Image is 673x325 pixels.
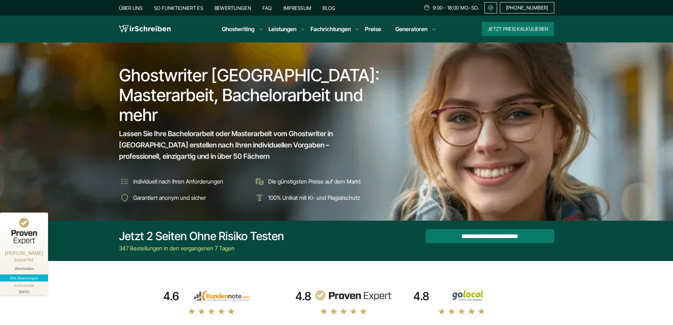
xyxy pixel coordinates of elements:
[14,283,34,288] div: Authentizität
[488,5,494,11] img: Email
[3,266,45,271] div: Wirschreiben
[482,22,554,36] button: Jetzt Preis kalkulieren
[432,290,510,301] img: Wirschreiben Bewertungen
[314,290,392,301] img: provenexpert reviews
[119,176,130,187] img: Individuell nach Ihren Anforderungen
[424,5,430,10] img: Schedule
[119,192,249,203] li: Garantiert anonym und sicher
[438,307,486,315] img: stars
[295,289,311,303] div: 4.8
[500,2,554,13] a: [PHONE_NUMBER]
[182,290,260,301] img: kundennote
[119,24,171,34] img: logo wirschreiben
[254,192,265,203] img: 100% Unikat mit KI- und Plagiatschutz
[3,288,45,294] div: [DATE]
[413,289,429,303] div: 4.8
[119,176,249,187] li: Individuell nach Ihren Anforderungen
[154,5,203,11] a: So funktioniert es
[214,5,251,11] a: Bewertungen
[222,25,254,33] a: Ghostwriting
[433,5,479,11] span: 9:00 - 18:00 Mo.-So.
[188,307,236,315] img: stars
[119,65,385,125] h1: Ghostwriter [GEOGRAPHIC_DATA]: Masterarbeit, Bachelorarbeit und mehr
[119,5,143,11] a: Über uns
[254,176,384,187] li: Die günstigsten Preise auf dem Markt
[268,25,296,33] a: Leistungen
[365,25,381,33] a: Preise
[283,5,312,11] a: Impressum
[163,289,179,303] div: 4.6
[119,192,130,203] img: Garantiert anonym und sicher
[119,229,284,243] div: Jetzt 2 Seiten ohne Risiko testen
[395,25,427,33] a: Generatoren
[506,5,548,11] span: [PHONE_NUMBER]
[311,25,351,33] a: Fachrichtungen
[119,128,371,162] span: Lassen Sie Ihre Bachelorarbeit oder Masterarbeit vom Ghostwriter in [GEOGRAPHIC_DATA] erstellen n...
[262,5,272,11] a: FAQ
[320,307,368,315] img: stars
[254,192,384,203] li: 100% Unikat mit KI- und Plagiatschutz
[254,176,265,187] img: Die günstigsten Preise auf dem Markt
[323,5,335,11] a: Blog
[119,244,284,253] div: 347 Bestellungen in den vergangenen 7 Tagen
